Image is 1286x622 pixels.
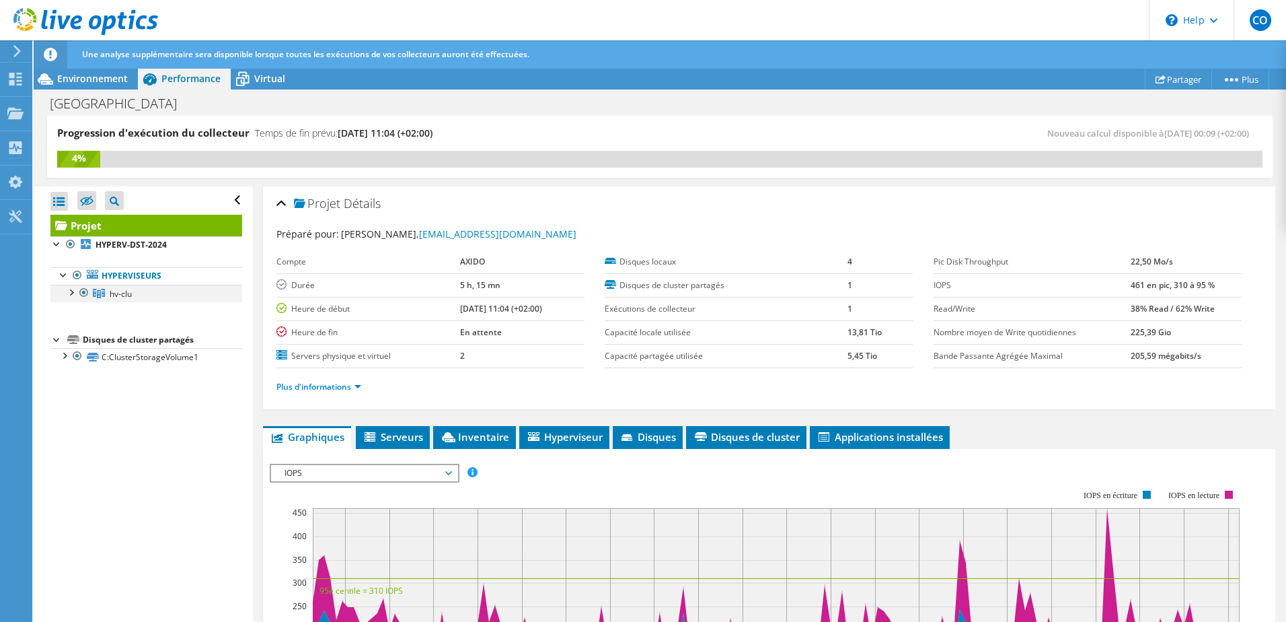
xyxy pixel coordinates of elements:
b: [DATE] 11:04 (+02:00) [460,303,542,314]
b: 22,50 Mo/s [1131,256,1173,267]
span: IOPS [278,465,451,481]
span: Virtual [254,72,285,85]
text: 300 [293,577,307,588]
span: Projet [294,197,340,211]
span: Disques [619,430,676,444]
label: Exécutions de collecteur [605,302,847,316]
text: 350 [293,554,307,565]
h4: Temps de fin prévu: [255,126,432,141]
b: 5,45 Tio [847,350,877,361]
text: 450 [293,507,307,518]
label: Capacité partagée utilisée [605,349,847,363]
span: [PERSON_NAME], [341,228,576,240]
a: Plus d'informations [276,381,361,392]
label: Heure de fin [276,326,460,339]
span: Disques de cluster [693,430,800,444]
label: Préparé pour: [276,228,339,240]
b: AXIDO [460,256,485,267]
span: [DATE] 11:04 (+02:00) [338,127,432,139]
h1: [GEOGRAPHIC_DATA] [44,96,198,111]
b: 1 [847,303,852,314]
span: Nouveau calcul disponible à [1047,127,1256,139]
b: En attente [460,326,502,338]
span: Serveurs [363,430,423,444]
a: hv-clu [50,285,242,302]
span: Une analyse supplémentaire sera disponible lorsque toutes les exécutions de vos collecteurs auron... [82,48,529,60]
label: Durée [276,279,460,292]
span: Inventaire [440,430,509,444]
span: Performance [161,72,221,85]
text: 250 [293,600,307,612]
a: Projet [50,215,242,236]
span: [DATE] 00:09 (+02:00) [1164,127,1249,139]
b: 461 en pic, 310 à 95 % [1131,279,1215,291]
a: HYPERV-DST-2024 [50,236,242,254]
b: 5 h, 15 mn [460,279,500,291]
label: Capacité locale utilisée [605,326,847,339]
span: hv-clu [110,288,132,300]
label: IOPS [934,279,1131,292]
b: 38% Read / 62% Write [1131,303,1215,314]
label: Bande Passante Agrégée Maximal [934,349,1131,363]
a: C:ClusterStorageVolume1 [50,348,242,366]
label: Nombre moyen de Write quotidiennes [934,326,1131,339]
div: 4% [57,151,100,166]
span: Détails [344,195,381,211]
span: Environnement [57,72,128,85]
b: 1 [847,279,852,291]
a: Hyperviseurs [50,267,242,285]
span: CO [1250,9,1271,31]
text: 95è centile = 310 IOPS [319,585,403,596]
div: Disques de cluster partagés [83,332,242,348]
a: Partager [1145,69,1212,90]
svg: \n [1166,14,1178,26]
label: Compte [276,255,460,269]
span: Graphiques [270,430,344,444]
a: Plus [1211,69,1269,90]
label: Heure de début [276,302,460,316]
b: 13,81 Tio [847,326,882,338]
label: Servers physique et virtuel [276,349,460,363]
a: [EMAIL_ADDRESS][DOMAIN_NAME] [419,228,576,240]
b: HYPERV-DST-2024 [96,239,167,250]
text: 400 [293,530,307,542]
label: Disques locaux [605,255,847,269]
text: IOPS en lecture [1168,491,1219,500]
b: 225,39 Gio [1131,326,1171,338]
b: 4 [847,256,852,267]
label: Read/Write [934,302,1131,316]
label: Disques de cluster partagés [605,279,847,292]
span: Hyperviseur [526,430,603,444]
label: Pic Disk Throughput [934,255,1131,269]
text: IOPS en écriture [1084,491,1137,500]
b: 2 [460,350,465,361]
span: Applications installées [817,430,943,444]
b: 205,59 mégabits/s [1131,350,1201,361]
